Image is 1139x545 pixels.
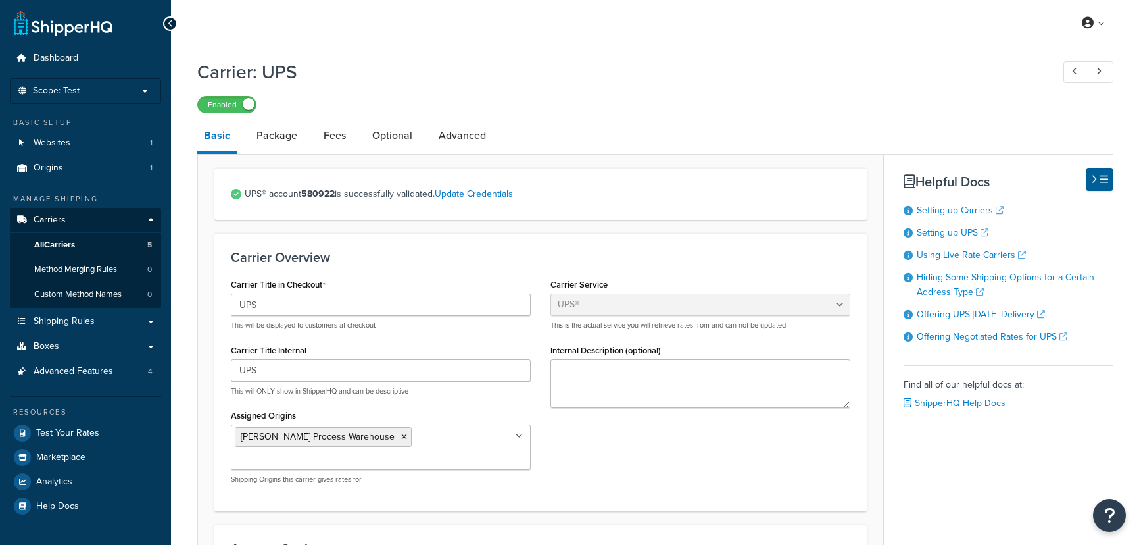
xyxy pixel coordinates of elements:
[36,501,79,512] span: Help Docs
[10,359,161,384] li: Advanced Features
[1063,61,1089,83] a: Previous Record
[147,240,152,251] span: 5
[10,282,161,307] li: Custom Method Names
[366,120,419,151] a: Optional
[317,120,352,151] a: Fees
[36,477,72,488] span: Analytics
[550,321,850,330] p: This is the actual service you will retrieve rates from and can not be updated
[34,316,95,327] span: Shipping Rules
[10,446,161,469] a: Marketplace
[917,307,1045,321] a: Offering UPS [DATE] Delivery
[10,117,161,128] div: Basic Setup
[10,257,161,282] li: Method Merging Rules
[147,289,152,300] span: 0
[904,365,1113,413] div: Find all of our helpful docs at:
[10,494,161,518] a: Help Docs
[245,185,850,203] span: UPS® account is successfully validated.
[197,120,237,154] a: Basic
[10,208,161,232] a: Carriers
[10,156,161,180] a: Origins1
[231,475,531,484] p: Shipping Origins this carrier gives rates for
[10,282,161,307] a: Custom Method Names0
[10,309,161,334] a: Shipping Rules
[34,53,78,64] span: Dashboard
[148,366,153,377] span: 4
[231,280,326,290] label: Carrier Title in Checkout
[917,203,1004,217] a: Setting up Carriers
[917,226,988,240] a: Setting up UPS
[10,334,161,359] a: Boxes
[917,248,1026,262] a: Using Live Rate Carriers
[34,163,63,174] span: Origins
[34,215,66,226] span: Carriers
[36,428,99,439] span: Test Your Rates
[435,187,513,201] a: Update Credentials
[10,46,161,70] a: Dashboard
[10,470,161,494] a: Analytics
[10,131,161,155] a: Websites1
[1093,499,1126,532] button: Open Resource Center
[10,131,161,155] li: Websites
[550,346,661,355] label: Internal Description (optional)
[34,341,59,352] span: Boxes
[10,257,161,282] a: Method Merging Rules0
[231,346,306,355] label: Carrier Title Internal
[250,120,304,151] a: Package
[301,187,335,201] strong: 580922
[231,411,296,421] label: Assigned Origins
[550,280,608,290] label: Carrier Service
[231,386,531,396] p: This will ONLY show in ShipperHQ and can be descriptive
[917,330,1067,344] a: Offering Negotiated Rates for UPS
[198,97,256,113] label: Enabled
[10,208,161,308] li: Carriers
[36,452,85,463] span: Marketplace
[34,289,122,300] span: Custom Method Names
[10,233,161,257] a: AllCarriers5
[34,240,75,251] span: All Carriers
[1088,61,1113,83] a: Next Record
[10,359,161,384] a: Advanced Features4
[241,430,395,444] span: [PERSON_NAME] Process Warehouse
[432,120,493,151] a: Advanced
[34,138,70,149] span: Websites
[10,407,161,418] div: Resources
[34,366,113,377] span: Advanced Features
[33,86,80,97] span: Scope: Test
[904,174,1113,189] h3: Helpful Docs
[34,264,117,275] span: Method Merging Rules
[150,163,153,174] span: 1
[10,156,161,180] li: Origins
[1086,168,1113,191] button: Hide Help Docs
[150,138,153,149] span: 1
[231,321,531,330] p: This will be displayed to customers at checkout
[917,271,1094,299] a: Hiding Some Shipping Options for a Certain Address Type
[10,421,161,445] a: Test Your Rates
[147,264,152,275] span: 0
[10,194,161,205] div: Manage Shipping
[904,396,1006,410] a: ShipperHQ Help Docs
[197,59,1039,85] h1: Carrier: UPS
[231,250,850,265] h3: Carrier Overview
